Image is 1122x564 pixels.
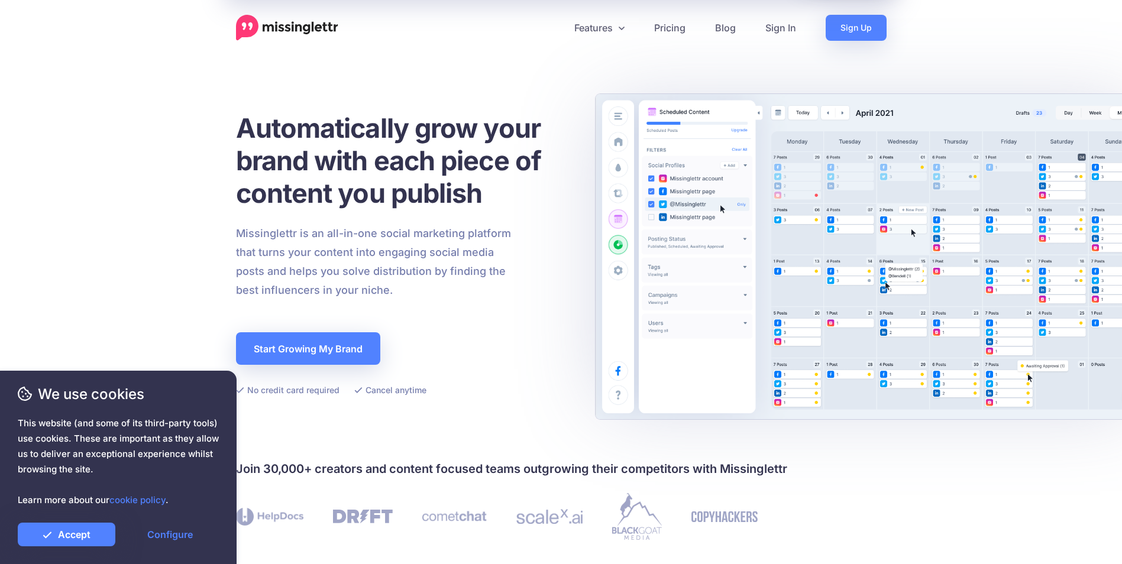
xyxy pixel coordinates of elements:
[121,523,219,546] a: Configure
[560,15,639,41] a: Features
[700,15,751,41] a: Blog
[236,459,887,478] h4: Join 30,000+ creators and content focused teams outgrowing their competitors with Missinglettr
[639,15,700,41] a: Pricing
[18,523,115,546] a: Accept
[354,383,426,397] li: Cancel anytime
[826,15,887,41] a: Sign Up
[236,332,380,365] a: Start Growing My Brand
[751,15,811,41] a: Sign In
[236,112,570,209] h1: Automatically grow your brand with each piece of content you publish
[236,383,339,397] li: No credit card required
[18,384,219,404] span: We use cookies
[109,494,166,505] a: cookie policy
[236,15,338,41] a: Home
[236,224,512,300] p: Missinglettr is an all-in-one social marketing platform that turns your content into engaging soc...
[18,416,219,508] span: This website (and some of its third-party tools) use cookies. These are important as they allow u...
